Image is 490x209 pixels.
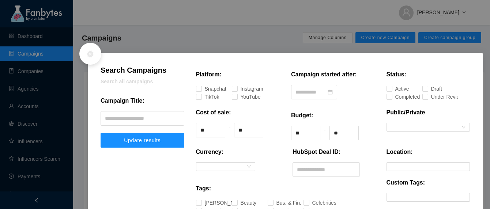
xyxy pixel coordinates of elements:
[241,93,247,101] div: YouTube
[431,93,442,101] div: Under Review
[101,96,144,105] p: Campaign Title:
[276,199,285,207] div: Bus. & Fin.
[395,85,400,93] div: Active
[431,85,435,93] div: Draft
[101,77,184,85] p: Search all campaigns
[324,126,326,140] div: -
[196,184,211,193] p: Tags:
[205,93,210,101] div: TikTok
[87,50,94,58] span: close-circle
[312,199,320,207] div: Celebrities
[205,199,219,207] div: [PERSON_NAME]
[291,70,357,79] p: Campaign started after:
[205,85,212,93] div: Snapchat
[293,148,340,156] p: HubSpot Deal ID:
[229,123,231,137] div: -
[387,178,425,187] p: Custom Tags:
[387,148,413,156] p: Location:
[241,85,248,93] div: Instagram
[291,111,313,120] p: Budget:
[395,93,404,101] div: Completed
[196,148,224,156] p: Currency:
[196,108,231,117] p: Cost of sale:
[387,70,406,79] p: Status:
[387,108,425,117] p: Public/Private
[241,199,246,207] div: Beauty
[101,133,184,148] button: Update results
[196,70,222,79] p: Platform:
